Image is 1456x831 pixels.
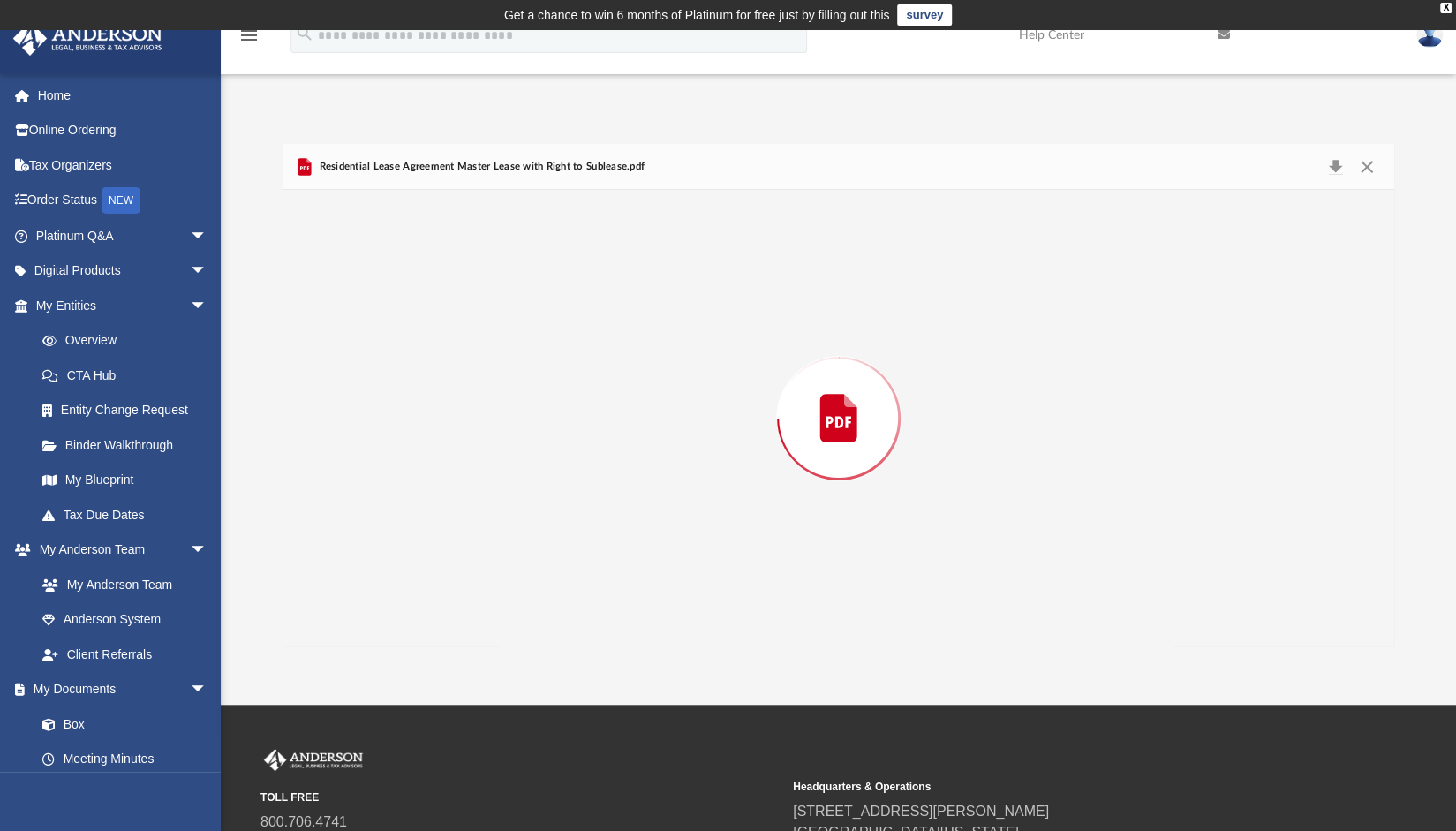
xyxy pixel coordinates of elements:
[25,358,234,393] a: CTA Hub
[283,144,1394,646] div: Preview
[190,218,225,254] span: arrow_drop_down
[295,24,314,43] i: search
[238,25,260,46] i: menu
[1440,3,1452,13] div: close
[12,533,225,568] a: My Anderson Teamarrow_drop_down
[793,779,1313,795] small: Headquarters & Operations
[25,706,216,742] a: Box
[260,789,781,805] small: TOLL FREE
[25,463,225,498] a: My Blueprint
[190,672,225,708] span: arrow_drop_down
[25,637,225,672] a: Client Referrals
[8,21,168,56] img: Anderson Advisors Platinum Portal
[12,253,234,289] a: Digital Productsarrow_drop_down
[1319,155,1351,179] button: Download
[25,602,225,638] a: Anderson System
[190,533,225,569] span: arrow_drop_down
[1416,22,1443,48] img: User Pic
[12,672,225,707] a: My Documentsarrow_drop_down
[25,323,234,359] a: Overview
[25,427,234,463] a: Binder Walkthrough
[793,804,1049,819] a: [STREET_ADDRESS][PERSON_NAME]
[190,253,225,290] span: arrow_drop_down
[12,218,234,253] a: Platinum Q&Aarrow_drop_down
[12,147,234,183] a: Tax Organizers
[504,4,890,26] div: Get a chance to win 6 months of Platinum for free just by filling out this
[315,159,645,175] span: Residential Lease Agreement Master Lease with Right to Sublease.pdf
[260,814,347,829] a: 800.706.4741
[25,742,225,777] a: Meeting Minutes
[238,34,260,46] a: menu
[12,183,234,219] a: Order StatusNEW
[25,393,234,428] a: Entity Change Request
[25,497,234,533] a: Tax Due Dates
[1351,155,1383,179] button: Close
[190,288,225,324] span: arrow_drop_down
[12,78,234,113] a: Home
[260,749,366,772] img: Anderson Advisors Platinum Portal
[102,187,140,214] div: NEW
[25,567,216,602] a: My Anderson Team
[12,113,234,148] a: Online Ordering
[12,288,234,323] a: My Entitiesarrow_drop_down
[897,4,952,26] a: survey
